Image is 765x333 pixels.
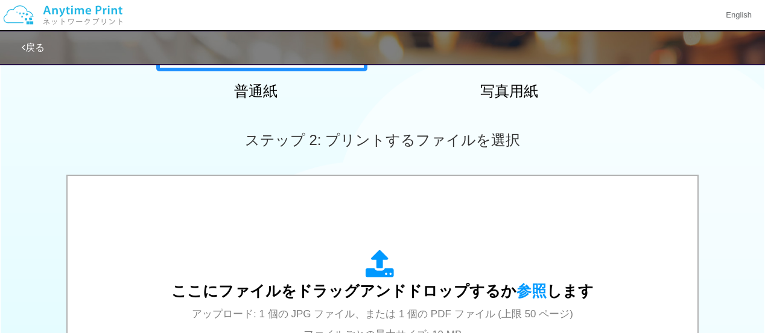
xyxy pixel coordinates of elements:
[245,132,520,148] span: ステップ 2: プリントするファイルを選択
[171,282,594,299] span: ここにファイルをドラッグアンドドロップするか します
[22,42,45,53] a: 戻る
[150,83,361,99] h2: 普通紙
[404,83,615,99] h2: 写真用紙
[516,282,547,299] span: 参照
